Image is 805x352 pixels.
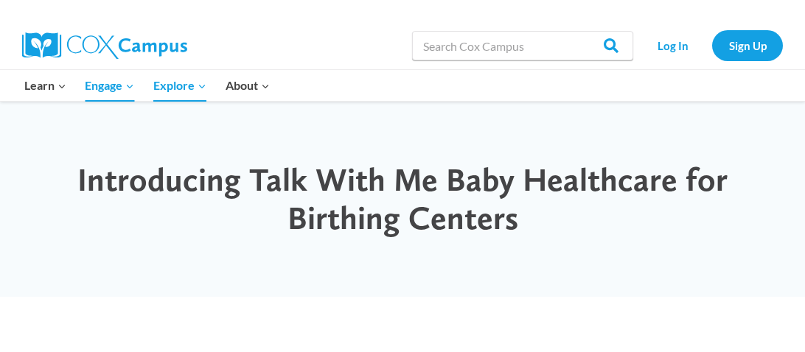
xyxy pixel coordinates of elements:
h1: Introducing Talk With Me Baby Healthcare for Birthing Centers [29,161,776,239]
img: Cox Campus [22,32,187,59]
span: Engage [85,76,134,95]
a: Sign Up [712,30,783,60]
span: Explore [153,76,206,95]
nav: Secondary Navigation [641,30,783,60]
input: Search Cox Campus [412,31,633,60]
a: Log In [641,30,705,60]
span: About [226,76,270,95]
span: Learn [24,76,66,95]
nav: Primary Navigation [15,70,279,101]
